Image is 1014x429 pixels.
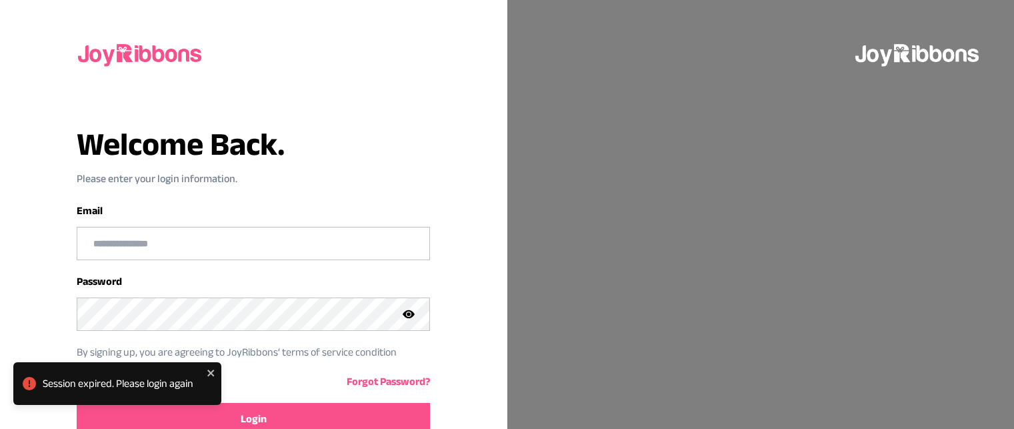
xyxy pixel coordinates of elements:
a: Forgot Password? [347,376,430,387]
h3: Welcome Back. [77,128,430,160]
label: Email [77,205,103,216]
p: Please enter your login information. [77,171,430,187]
div: Session expired. Please login again [43,376,203,392]
button: close [207,368,216,378]
span: Login [241,411,267,427]
label: Password [77,276,122,287]
img: joyribbons [854,32,982,75]
p: By signing up, you are agreeing to JoyRibbons‘ terms of service condition [77,344,410,360]
img: joyribbons [77,32,205,75]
